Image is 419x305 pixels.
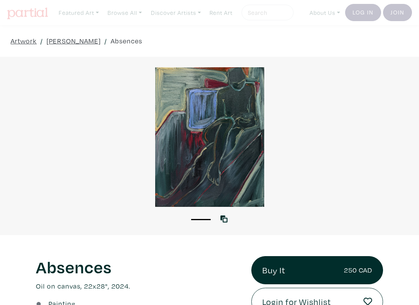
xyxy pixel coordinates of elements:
[36,281,240,291] p: Oil on canvas, 22x28", 2024.
[344,265,372,275] small: 250 CAD
[147,5,204,21] a: Discover Artists
[306,5,344,21] a: About Us
[104,5,145,21] a: Browse All
[247,8,286,18] input: Search
[191,219,211,220] button: 1 of 1
[40,36,43,46] span: /
[345,4,381,21] a: Log In
[11,36,37,46] a: Artwork
[111,36,142,46] a: Absences
[55,5,102,21] a: Featured Art
[47,36,101,46] a: [PERSON_NAME]
[104,36,107,46] span: /
[251,256,383,284] a: Buy It250 CAD
[383,4,412,21] a: Join
[36,256,240,277] h1: Absences
[206,5,236,21] a: Rent Art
